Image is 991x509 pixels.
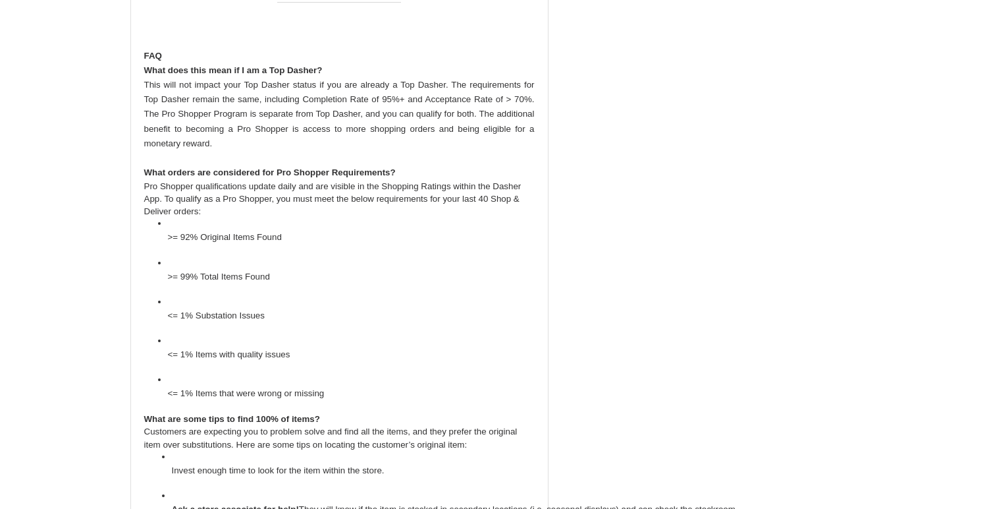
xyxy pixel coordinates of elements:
[925,446,991,509] iframe: Chat Widget
[144,427,518,449] span: Customers are expecting you to problem solve and find all the items, and they prefer the original...
[144,414,320,424] span: What are some tips to find 100% of items?
[144,51,162,61] span: FAQ
[168,349,290,359] span: <= 1% Items with quality issues
[144,65,323,75] span: What does this mean if I am a Top Dasher?
[168,272,270,282] span: >= 99% Total Items Found
[144,181,522,216] span: Pro Shopper qualifications update daily and are visible in the Shopping Ratings within the Dasher...
[144,80,535,148] span: This will not impact your Top Dasher status if you are already a Top Dasher. The requirements for...
[168,388,325,398] span: <= 1% Items that were wrong or missing
[168,311,265,320] span: <= 1% Substation Issues
[168,232,282,242] span: >= 92% Original Items Found
[172,465,385,475] span: Invest enough time to look for the item within the store.
[144,167,396,177] span: What orders are considered for Pro Shopper Requirements?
